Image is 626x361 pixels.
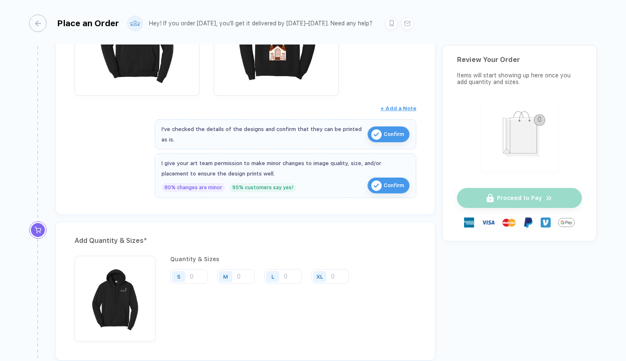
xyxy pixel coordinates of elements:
[541,218,551,227] img: Venmo
[161,158,410,179] div: I give your art team permission to make minor changes to image quality, size, and/or placement to...
[380,105,416,111] span: + Add a Note
[371,129,382,140] img: icon
[558,214,575,231] img: GPay
[75,234,416,247] div: Add Quantity & Sizes
[271,273,274,279] div: L
[170,256,355,262] div: Quantity & Sizes
[380,102,416,115] button: + Add a Note
[316,273,323,279] div: XL
[457,56,582,64] div: Review Your Order
[79,260,152,333] img: e1a39bc7-3353-4bca-87e6-af01d7981d1f_nt_front_1757618715618.jpg
[223,273,228,279] div: M
[161,124,363,145] div: I've checked the details of the designs and confirm that they can be printed as is.
[371,180,382,191] img: icon
[128,16,142,31] img: user profile
[523,218,533,227] img: Paypal
[457,72,582,85] div: Items will start showing up here once you add quantity and sizes.
[384,179,404,192] span: Confirm
[384,128,404,141] span: Confirm
[482,216,495,229] img: visa
[502,216,516,229] img: master-card
[177,273,181,279] div: S
[149,20,373,27] div: Hey! If you order [DATE], you'll get it delivered by [DATE]–[DATE]. Need any help?
[161,183,225,192] div: 80% changes are minor
[485,106,554,166] img: shopping_bag.png
[368,126,410,142] button: iconConfirm
[229,183,296,192] div: 95% customers say yes!
[368,178,410,193] button: iconConfirm
[464,218,474,227] img: express
[57,18,119,28] div: Place an Order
